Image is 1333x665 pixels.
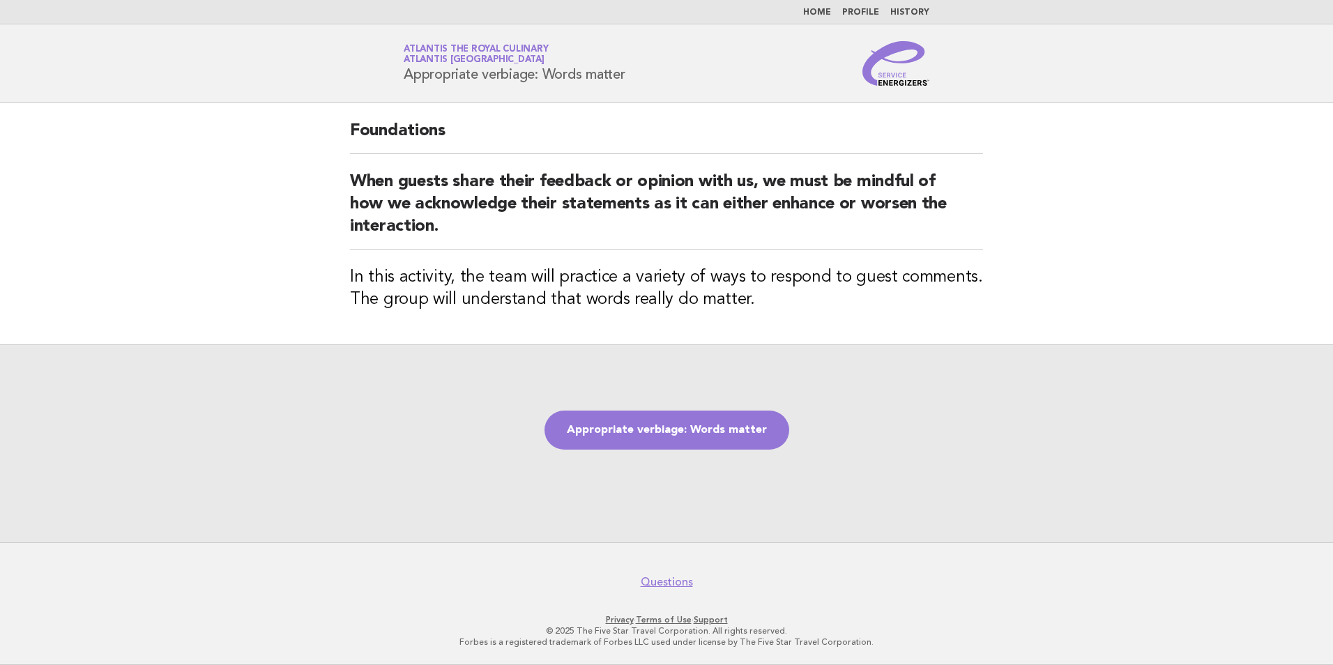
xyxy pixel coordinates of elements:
[862,41,929,86] img: Service Energizers
[641,575,693,589] a: Questions
[636,615,692,625] a: Terms of Use
[803,8,831,17] a: Home
[404,56,544,65] span: Atlantis [GEOGRAPHIC_DATA]
[404,45,625,82] h1: Appropriate verbiage: Words matter
[404,45,548,64] a: Atlantis the Royal CulinaryAtlantis [GEOGRAPHIC_DATA]
[350,120,983,154] h2: Foundations
[544,411,789,450] a: Appropriate verbiage: Words matter
[606,615,634,625] a: Privacy
[240,614,1093,625] p: · ·
[694,615,728,625] a: Support
[240,625,1093,636] p: © 2025 The Five Star Travel Corporation. All rights reserved.
[842,8,879,17] a: Profile
[240,636,1093,648] p: Forbes is a registered trademark of Forbes LLC used under license by The Five Star Travel Corpora...
[890,8,929,17] a: History
[350,266,983,311] h3: In this activity, the team will practice a variety of ways to respond to guest comments. The grou...
[350,171,983,250] h2: When guests share their feedback or opinion with us, we must be mindful of how we acknowledge the...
